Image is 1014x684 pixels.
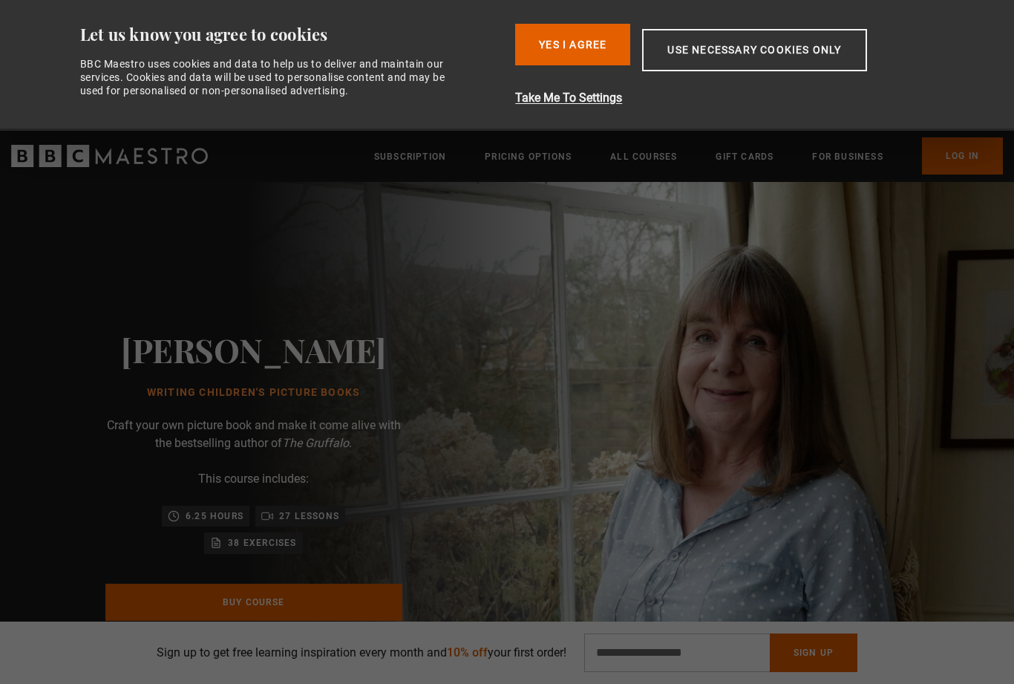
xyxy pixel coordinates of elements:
button: Yes I Agree [515,24,630,65]
a: Log In [922,137,1003,175]
a: For business [812,149,883,164]
a: All Courses [610,149,677,164]
div: BBC Maestro uses cookies and data to help us to deliver and maintain our services. Cookies and da... [80,57,462,98]
h2: [PERSON_NAME] [121,330,386,368]
nav: Primary [374,137,1003,175]
p: 38 exercises [228,535,296,550]
button: Take Me To Settings [515,89,945,107]
svg: BBC Maestro [11,145,208,167]
div: Let us know you agree to cookies [80,24,504,45]
p: Sign up to get free learning inspiration every month and your first order! [157,644,566,662]
a: Pricing Options [485,149,572,164]
p: 27 lessons [279,509,339,524]
p: Craft your own picture book and make it come alive with the bestselling author of . [105,417,402,452]
button: Sign Up [770,633,857,672]
p: 6.25 hours [186,509,243,524]
a: Gift Cards [716,149,773,164]
a: Subscription [374,149,446,164]
button: Use necessary cookies only [642,29,866,71]
p: This course includes: [198,470,309,488]
a: Buy Course [105,584,402,621]
span: 10% off [447,645,488,659]
h1: Writing Children's Picture Books [121,387,386,399]
i: The Gruffalo [282,436,349,450]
